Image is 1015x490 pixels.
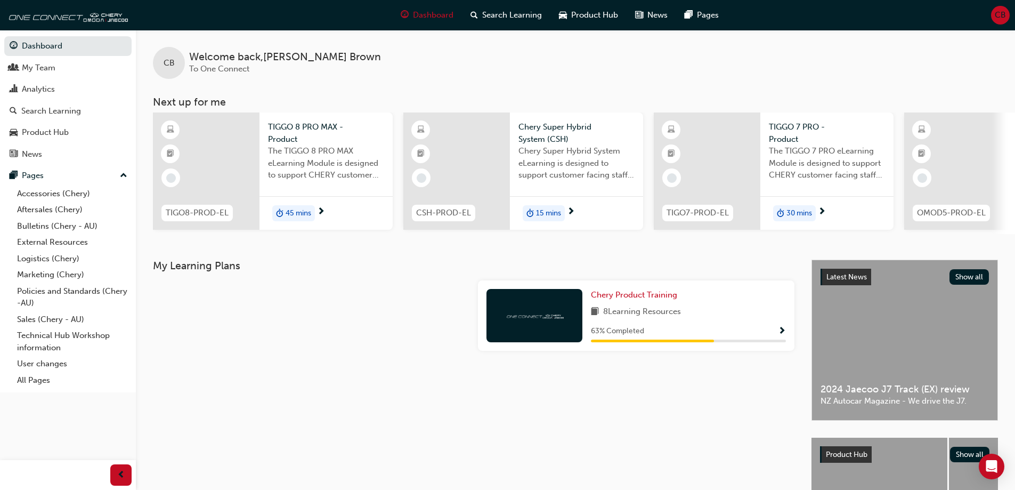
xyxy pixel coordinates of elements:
[13,283,132,311] a: Policies and Standards (Chery -AU)
[417,123,425,137] span: learningResourceType_ELEARNING-icon
[918,123,925,137] span: learningResourceType_ELEARNING-icon
[818,207,826,217] span: next-icon
[117,469,125,482] span: prev-icon
[769,145,885,181] span: The TIGGO 7 PRO eLearning Module is designed to support CHERY customer facing staff with the prod...
[4,101,132,121] a: Search Learning
[777,206,784,220] span: duration-icon
[667,173,677,183] span: learningRecordVerb_NONE-icon
[995,9,1006,21] span: CB
[778,325,786,338] button: Show Progress
[654,113,894,230] a: TIGO7-PROD-ELTIGGO 7 PRO - ProductThe TIGGO 7 PRO eLearning Module is designed to support CHERY c...
[22,62,55,74] div: My Team
[4,166,132,186] button: Pages
[317,207,325,217] span: next-icon
[13,218,132,235] a: Bulletins (Chery - AU)
[136,96,1015,108] h3: Next up for me
[979,454,1004,479] div: Open Intercom Messenger
[13,311,132,328] a: Sales (Chery - AU)
[4,34,132,166] button: DashboardMy TeamAnalyticsSearch LearningProduct HubNews
[153,260,794,272] h3: My Learning Plans
[685,9,693,22] span: pages-icon
[10,128,18,138] span: car-icon
[559,9,567,22] span: car-icon
[482,9,542,21] span: Search Learning
[778,327,786,336] span: Show Progress
[268,121,384,145] span: TIGGO 8 PRO MAX - Product
[10,42,18,51] span: guage-icon
[268,145,384,181] span: The TIGGO 8 PRO MAX eLearning Module is designed to support CHERY customer facing staff with the ...
[571,9,618,21] span: Product Hub
[13,202,132,218] a: Aftersales (Chery)
[470,9,478,22] span: search-icon
[21,105,81,117] div: Search Learning
[417,147,425,161] span: booktick-icon
[811,260,998,421] a: Latest NewsShow all2024 Jaecoo J7 Track (EX) reviewNZ Autocar Magazine - We drive the J7.
[821,269,989,286] a: Latest NewsShow all
[826,272,867,282] span: Latest News
[189,51,381,63] span: Welcome back , [PERSON_NAME] Brown
[13,356,132,372] a: User changes
[697,9,719,21] span: Pages
[10,171,18,181] span: pages-icon
[668,147,675,161] span: booktick-icon
[647,9,668,21] span: News
[627,4,676,26] a: news-iconNews
[991,6,1010,25] button: CB
[591,325,644,338] span: 63 % Completed
[821,395,989,407] span: NZ Autocar Magazine - We drive the J7.
[591,289,681,301] a: Chery Product Training
[403,113,643,230] a: CSH-PROD-ELChery Super Hybrid System (CSH)Chery Super Hybrid System eLearning is designed to supp...
[392,4,462,26] a: guage-iconDashboard
[949,269,989,285] button: Show all
[166,207,229,219] span: TIGO8-PROD-EL
[120,169,127,183] span: up-icon
[567,207,575,217] span: next-icon
[10,107,17,116] span: search-icon
[918,147,925,161] span: booktick-icon
[13,186,132,202] a: Accessories (Chery)
[635,9,643,22] span: news-icon
[591,290,677,300] span: Chery Product Training
[13,372,132,389] a: All Pages
[13,327,132,356] a: Technical Hub Workshop information
[22,170,44,182] div: Pages
[167,123,174,137] span: learningResourceType_ELEARNING-icon
[668,123,675,137] span: learningResourceType_ELEARNING-icon
[22,126,69,139] div: Product Hub
[820,446,989,463] a: Product HubShow all
[5,4,128,26] img: oneconnect
[13,234,132,251] a: External Resources
[276,206,283,220] span: duration-icon
[10,150,18,159] span: news-icon
[417,173,426,183] span: learningRecordVerb_NONE-icon
[416,207,471,219] span: CSH-PROD-EL
[4,79,132,99] a: Analytics
[917,207,986,219] span: OMOD5-PROD-EL
[413,9,453,21] span: Dashboard
[13,251,132,267] a: Logistics (Chery)
[676,4,727,26] a: pages-iconPages
[603,306,681,319] span: 8 Learning Resources
[167,147,174,161] span: booktick-icon
[4,144,132,164] a: News
[917,173,927,183] span: learningRecordVerb_NONE-icon
[550,4,627,26] a: car-iconProduct Hub
[462,4,550,26] a: search-iconSearch Learning
[401,9,409,22] span: guage-icon
[821,383,989,396] span: 2024 Jaecoo J7 Track (EX) review
[22,148,42,160] div: News
[189,64,249,74] span: To One Connect
[518,121,635,145] span: Chery Super Hybrid System (CSH)
[164,57,175,69] span: CB
[4,123,132,142] a: Product Hub
[286,207,311,220] span: 45 mins
[166,173,176,183] span: learningRecordVerb_NONE-icon
[153,113,393,230] a: TIGO8-PROD-ELTIGGO 8 PRO MAX - ProductThe TIGGO 8 PRO MAX eLearning Module is designed to support...
[505,310,564,320] img: oneconnect
[22,83,55,95] div: Analytics
[786,207,812,220] span: 30 mins
[950,447,990,462] button: Show all
[10,85,18,94] span: chart-icon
